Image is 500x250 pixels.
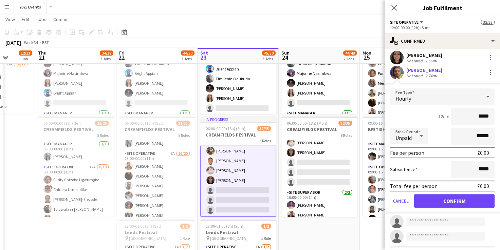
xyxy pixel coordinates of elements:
[37,54,47,61] span: 21
[200,117,276,217] app-job-card: In progress06:00-00:00 (18h) (Sun)32/35CREAMFIELDS FESTIVAL5 Roles[PERSON_NAME][PERSON_NAME][PERS...
[38,140,114,163] app-card-role: Site Manager1/106:00-00:00 (18h)[PERSON_NAME]
[257,126,271,131] span: 32/35
[22,40,39,45] span: Week 34
[19,50,32,56] span: 12/13
[180,236,190,241] span: 1 Role
[368,121,395,126] span: 09:00-16:00 (7h)
[200,132,276,138] h3: CREAMFIELDS FESTIVAL
[119,117,195,217] app-job-card: 06:00-00:00 (18h) (Sat)31/35CREAMFIELDS FESTIVAL5 Roles[PERSON_NAME]Site Manager1/109:00-00:00 (1...
[19,56,32,61] div: 1 Job
[281,37,357,109] app-card-role: Site Operative3A5/606:00-17:00 (11h)Bright AppiahTimilehin OdukuduMajorine Nasimbwa[PERSON_NAME][...
[119,50,125,56] span: Fri
[119,37,195,109] app-card-role: Site Operative1A5/606:00-17:00 (11h)Majorine NasimbwaTimilehin OdukuduBright Appiah[PERSON_NAME][...
[406,52,442,58] div: [PERSON_NAME]
[385,3,500,12] h3: Job Fulfilment
[395,134,412,141] span: Unpaid
[129,236,166,241] span: [GEOGRAPHIC_DATA]
[363,163,439,235] app-card-role: Site Operative6/609:00-16:00 (7h)[PERSON_NAME][PERSON_NAME][PERSON_NAME][PERSON_NAME][PERSON_NAME]
[22,16,30,22] span: Edit
[262,56,275,61] div: 3 Jobs
[5,39,21,46] div: [DATE]
[200,43,276,115] app-card-role: Site Operative2A5/606:00-17:00 (11h)Majorine NasimbwaBright AppiahTimilehin Odukudu[PERSON_NAME][...
[406,73,424,78] div: Not rated
[481,20,495,25] span: 32/35
[38,117,114,217] app-job-card: 06:00-00:00 (18h) (Fri)22/26CREAMFIELDS FESTIVAL5 RolesSite Manager1/106:00-00:00 (18h)[PERSON_NA...
[42,40,49,45] div: BST
[38,50,47,56] span: Thu
[119,109,195,132] app-card-role: Site Manager1/1
[206,126,245,131] span: 06:00-00:00 (18h) (Sun)
[406,67,442,73] div: [PERSON_NAME]
[3,15,18,24] a: View
[363,140,439,163] app-card-role: Site Manager1/109:00-16:00 (7h)[PERSON_NAME]
[414,194,495,208] button: Confirm
[49,185,53,189] span: !
[118,54,125,61] span: 22
[200,14,276,114] app-job-card: In progress06:00-20:00 (14h)12/13BRITISH MASTERS5 RolesSite Operative2A5/606:00-17:00 (11h)Majori...
[38,37,114,109] app-card-role: Site Operative9A5/606:00-17:00 (11h)Timilehin Odukudu[PERSON_NAME]Majorine Nasimbwa[PERSON_NAME]B...
[424,73,438,78] div: 2.74mi
[344,56,356,61] div: 2 Jobs
[97,133,109,138] span: 5 Roles
[19,15,32,24] a: Edit
[119,14,195,114] app-job-card: 06:00-20:00 (14h)12/13BRITISH MASTERS5 RolesSite Operative1A5/606:00-17:00 (11h)Majorine Nasimbwa...
[119,229,195,235] h3: Leeds Festival
[51,15,71,24] a: Comms
[424,58,438,63] div: 1.56mi
[390,166,418,172] label: Subsistence
[385,33,500,49] div: Confirmed
[43,121,81,126] span: 06:00-00:00 (18h) (Fri)
[477,149,489,156] div: £0.00
[176,121,190,126] span: 31/35
[281,126,357,132] h3: CREAMFIELDS FESTIVAL
[438,113,448,120] div: 12h x
[287,121,327,126] span: 06:00-00:00 (18h) (Mon)
[14,0,47,14] button: 2025 Events
[125,224,161,229] span: 17:00-01:00 (8h) (Sat)
[125,121,163,126] span: 06:00-00:00 (18h) (Sat)
[363,117,439,217] div: 09:00-16:00 (7h)7/7BRITISH MASTERS2 RolesSite Manager1/109:00-16:00 (7h)[PERSON_NAME]Site Operati...
[180,224,190,229] span: 1/2
[280,54,290,61] span: 24
[390,149,424,156] div: Fee per person
[363,50,371,56] span: Mon
[200,50,208,56] span: Sat
[281,117,357,217] app-job-card: 06:00-00:00 (18h) (Mon)32/35CREAMFIELDS FESTIVAL5 Roles[PERSON_NAME][PERSON_NAME][PERSON_NAME][PE...
[390,20,419,25] span: Site Operative
[95,121,109,126] span: 22/26
[210,236,247,241] span: [GEOGRAPHIC_DATA]
[178,133,190,138] span: 5 Roles
[281,109,357,132] app-card-role: Site Manager1/1
[363,37,439,149] app-card-role: Site Operative7A9/1006:00-10:00 (4h)[PERSON_NAME]!Chidera UmezulikePurity Chizoba UgwumgboMesoma ...
[181,56,194,61] div: 3 Jobs
[38,109,114,132] app-card-role: Site Manager1/1
[200,117,276,122] div: In progress
[259,138,271,143] span: 5 Roles
[206,224,243,229] span: 17:00-01:00 (8h) (Sun)
[38,14,114,114] div: 06:00-20:00 (14h)12/13BRITISH MASTERS5 RolesSite Operative9A5/606:00-17:00 (11h)Timilehin Odukudu...
[390,25,495,30] div: 12:00-00:00 (12h) (Sun)
[181,50,195,56] span: 44/50
[199,54,208,61] span: 23
[362,54,371,61] span: 25
[363,126,439,132] h3: BRITISH MASTERS
[200,229,276,235] h3: Leeds Festival
[363,14,439,114] app-job-card: 06:00-12:00 (6h)12/13CREAMFIELDS FESTIVAL3 RolesSite Operative7A9/1006:00-10:00 (4h)[PERSON_NAME]...
[38,126,114,132] h3: CREAMFIELDS FESTIVAL
[36,16,47,22] span: Jobs
[477,183,489,189] div: £0.00
[53,16,69,22] span: Comms
[281,189,357,222] app-card-role: Site Supervisor2/210:00-00:00 (14h)[PERSON_NAME][PERSON_NAME]
[100,56,113,61] div: 2 Jobs
[340,133,352,138] span: 5 Roles
[5,16,15,22] span: View
[390,194,411,208] button: Cancel
[261,236,271,241] span: 1 Role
